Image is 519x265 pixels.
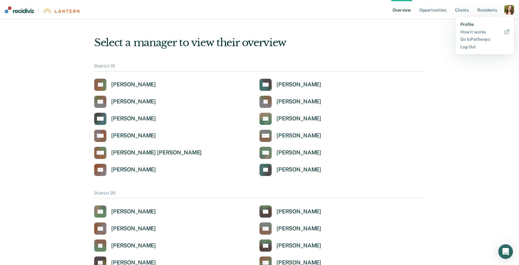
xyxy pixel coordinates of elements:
[94,130,156,142] a: [PERSON_NAME]
[94,79,156,91] a: [PERSON_NAME]
[111,242,156,249] div: [PERSON_NAME]
[94,113,156,125] a: [PERSON_NAME]
[460,22,509,27] a: Profile
[460,44,509,50] a: Log Out
[94,222,156,235] a: [PERSON_NAME]
[277,242,321,249] div: [PERSON_NAME]
[259,205,321,218] a: [PERSON_NAME]
[94,239,156,252] a: [PERSON_NAME]
[259,222,321,235] a: [PERSON_NAME]
[259,164,321,176] a: [PERSON_NAME]
[277,81,321,88] div: [PERSON_NAME]
[5,6,79,13] a: |
[111,98,156,105] div: [PERSON_NAME]
[259,113,321,125] a: [PERSON_NAME]
[94,96,156,108] a: [PERSON_NAME]
[277,166,321,173] div: [PERSON_NAME]
[34,8,43,13] span: |
[460,37,509,42] a: Go toPathways
[277,115,321,122] div: [PERSON_NAME]
[460,29,509,35] a: How it works
[111,81,156,88] div: [PERSON_NAME]
[94,64,425,71] div: District 10
[111,149,202,156] div: [PERSON_NAME] [PERSON_NAME]
[498,244,513,259] div: Open Intercom Messenger
[277,132,321,139] div: [PERSON_NAME]
[259,79,321,91] a: [PERSON_NAME]
[94,164,156,176] a: [PERSON_NAME]
[5,6,34,13] img: Recidiviz
[277,208,321,215] div: [PERSON_NAME]
[111,225,156,232] div: [PERSON_NAME]
[259,130,321,142] a: [PERSON_NAME]
[259,147,321,159] a: [PERSON_NAME]
[259,239,321,252] a: [PERSON_NAME]
[111,132,156,139] div: [PERSON_NAME]
[277,98,321,105] div: [PERSON_NAME]
[111,166,156,173] div: [PERSON_NAME]
[277,149,321,156] div: [PERSON_NAME]
[277,225,321,232] div: [PERSON_NAME]
[111,208,156,215] div: [PERSON_NAME]
[94,36,425,49] div: Select a manager to view their overview
[94,205,156,218] a: [PERSON_NAME]
[43,9,79,13] img: Lantern
[111,115,156,122] div: [PERSON_NAME]
[94,191,425,198] div: District 20
[259,96,321,108] a: [PERSON_NAME]
[94,147,202,159] a: [PERSON_NAME] [PERSON_NAME]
